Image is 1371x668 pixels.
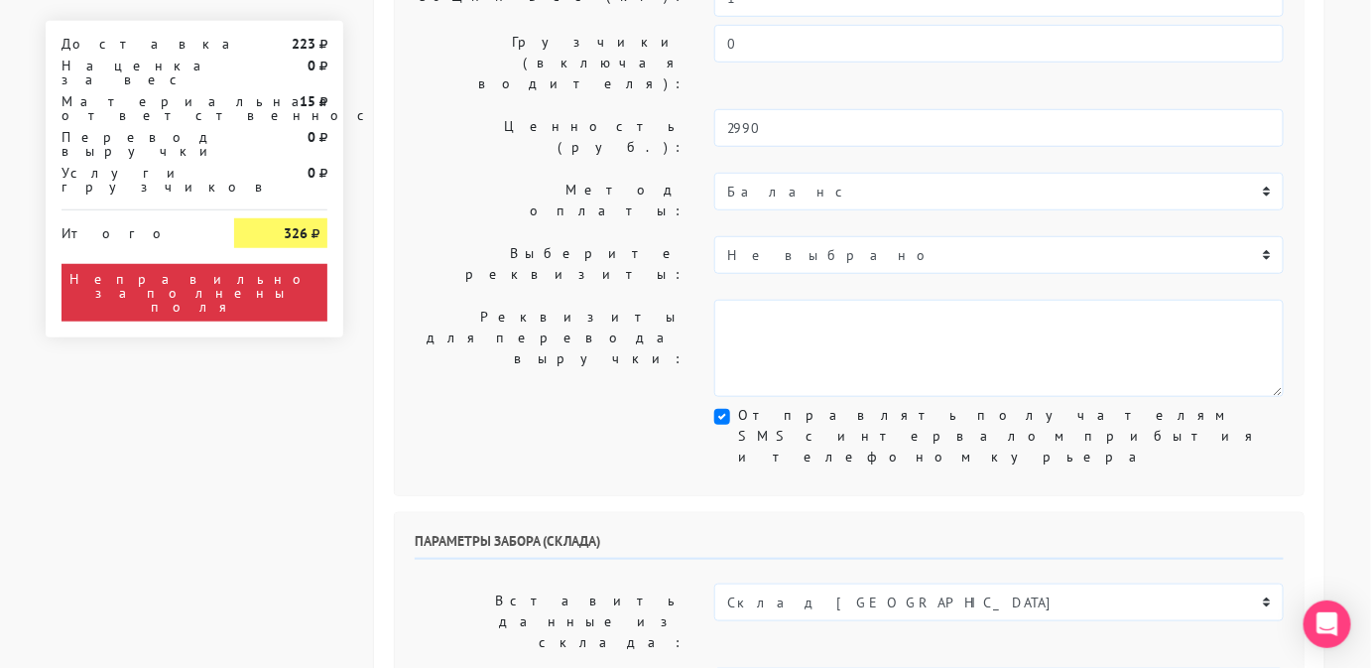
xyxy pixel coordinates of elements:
strong: 0 [308,164,315,182]
h6: Параметры забора (склада) [415,533,1284,560]
label: Метод оплаты: [400,173,699,228]
div: Материальная ответственность [47,94,219,122]
strong: 0 [308,57,315,74]
strong: 15 [300,92,315,110]
label: Отправлять получателям SMS с интервалом прибытия и телефоном курьера [738,405,1284,468]
div: Доставка [47,37,219,51]
label: Ценность (руб.): [400,109,699,165]
div: Open Intercom Messenger [1304,601,1351,648]
div: Итого [62,218,204,240]
strong: 0 [308,128,315,146]
strong: 223 [292,35,315,53]
label: Вставить данные из склада: [400,584,699,660]
div: Услуги грузчиков [47,166,219,194]
div: Наценка за вес [47,59,219,86]
div: Неправильно заполнены поля [62,264,327,322]
label: Реквизиты для перевода выручки: [400,300,699,397]
div: Перевод выручки [47,130,219,158]
label: Грузчики (включая водителя): [400,25,699,101]
label: Выберите реквизиты: [400,236,699,292]
strong: 326 [284,224,308,242]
